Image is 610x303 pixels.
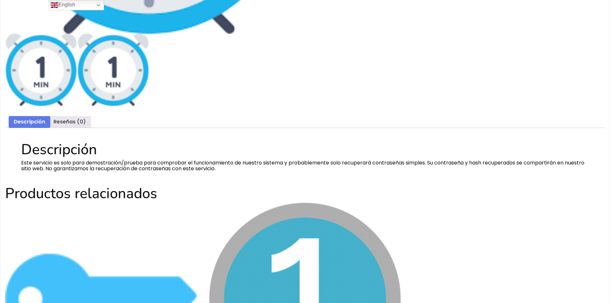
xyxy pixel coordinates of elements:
[21,140,97,159] font: Descripción
[21,159,584,172] font: Este servicio es solo para demostración/prueba para comprobar el funcionamiento de nuestro sistem...
[53,118,86,125] font: Reseñas (0)
[5,34,77,106] img: Recuperación de contraseña pública en 1 minuto (prueba gratuita)
[77,34,149,106] img: Recuperación de contraseña pública en 1 minuto (prueba gratuita) - Imagen 2
[5,184,157,203] font: Productos relacionados
[51,1,58,9] img: en
[14,118,45,125] font: Descripción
